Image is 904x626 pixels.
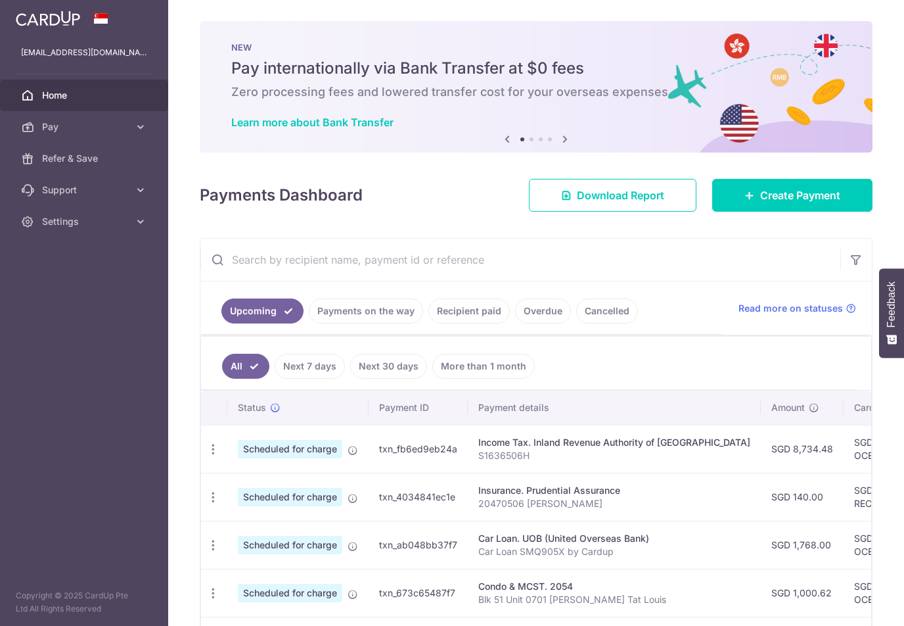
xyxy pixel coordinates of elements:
span: Scheduled for charge [238,536,342,554]
td: txn_673c65487f7 [369,569,468,617]
a: Payments on the way [309,299,423,324]
a: Create Payment [712,179,872,212]
a: Overdue [515,299,571,324]
th: Payment ID [369,391,468,425]
span: Scheduled for charge [238,440,342,458]
a: More than 1 month [432,354,535,379]
td: SGD 1,768.00 [761,521,844,569]
span: Download Report [577,187,664,203]
a: All [222,354,269,379]
span: Amount [771,401,805,414]
h4: Payments Dashboard [200,183,363,207]
span: Read more on statuses [738,302,843,315]
h6: Zero processing fees and lowered transfer cost for your overseas expenses [231,84,841,100]
span: Status [238,401,266,414]
p: 20470506 [PERSON_NAME] [478,497,750,510]
span: Scheduled for charge [238,488,342,506]
input: Search by recipient name, payment id or reference [200,239,840,281]
span: Support [42,183,129,197]
span: Pay [42,120,129,133]
span: Settings [42,215,129,228]
p: S1636506H [478,449,750,462]
div: Condo & MCST. 2054 [478,580,750,593]
span: Scheduled for charge [238,584,342,602]
p: Car Loan SMQ905X by Cardup [478,545,750,558]
div: Income Tax. Inland Revenue Authority of [GEOGRAPHIC_DATA] [478,436,750,449]
p: Blk 51 Unit 0701 [PERSON_NAME] Tat Louis [478,593,750,606]
td: SGD 140.00 [761,473,844,521]
h5: Pay internationally via Bank Transfer at $0 fees [231,58,841,79]
td: txn_4034841ec1e [369,473,468,521]
img: Bank transfer banner [200,21,872,153]
td: txn_ab048bb37f7 [369,521,468,569]
span: CardUp fee [854,401,904,414]
span: Create Payment [760,187,840,203]
p: NEW [231,42,841,53]
div: Car Loan. UOB (United Overseas Bank) [478,532,750,545]
button: Feedback - Show survey [879,268,904,358]
span: Refer & Save [42,152,129,165]
a: Learn more about Bank Transfer [231,116,394,129]
a: Recipient paid [428,299,510,324]
a: Download Report [529,179,696,212]
a: Cancelled [576,299,638,324]
a: Next 30 days [350,354,427,379]
span: Home [42,89,129,102]
th: Payment details [468,391,761,425]
td: SGD 8,734.48 [761,425,844,473]
td: txn_fb6ed9eb24a [369,425,468,473]
img: CardUp [16,11,80,26]
p: [EMAIL_ADDRESS][DOMAIN_NAME] [21,46,147,59]
a: Next 7 days [275,354,345,379]
div: Insurance. Prudential Assurance [478,484,750,497]
td: SGD 1,000.62 [761,569,844,617]
span: Feedback [886,281,897,327]
a: Upcoming [221,299,304,324]
a: Read more on statuses [738,302,856,315]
